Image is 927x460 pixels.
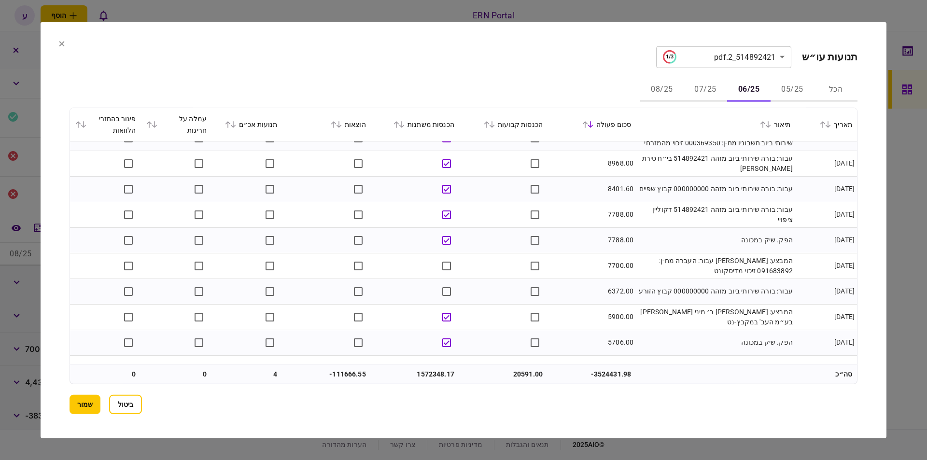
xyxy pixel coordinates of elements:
[211,364,282,384] td: 4
[464,118,543,130] div: הכנסות קבועות
[70,364,141,384] td: 0
[146,112,207,136] div: עמלה על חריגות
[663,50,776,64] div: 514892421_2.pdf
[795,227,857,253] td: [DATE]
[641,118,790,130] div: תיאור
[665,54,673,60] text: 1/3
[727,78,771,101] button: 06/25
[141,364,212,384] td: 0
[548,304,636,330] td: 5900.00
[636,151,795,176] td: עבור: בורה שירותי ביוב מזהה 514892421 בי״ח טירת [PERSON_NAME]
[548,227,636,253] td: 7788.00
[216,118,278,130] div: תנועות אכ״ם
[795,330,857,355] td: [DATE]
[552,118,631,130] div: סכום פעולה
[636,227,795,253] td: הפק. שיק במכונה
[282,364,371,384] td: -111666.55
[548,176,636,202] td: 8401.60
[548,355,636,381] td: 5425.00
[802,51,857,63] h2: תנועות עו״ש
[795,151,857,176] td: [DATE]
[636,279,795,304] td: עבור: בורה שירותי ביוב מזהה 000000000 קבוץ הזורע
[795,279,857,304] td: [DATE]
[795,253,857,279] td: [DATE]
[795,364,857,384] td: סה״כ
[548,279,636,304] td: 6372.00
[636,330,795,355] td: הפק. שיק במכונה
[795,202,857,227] td: [DATE]
[636,202,795,227] td: עבור: בורה שירותי ביוב מזהה 514892421 דקוליין ציפויי
[636,304,795,330] td: המבצע: [PERSON_NAME] ב׳ מיני [PERSON_NAME] בע״מ העב' במקבץ-נט
[548,151,636,176] td: 8968.00
[109,395,142,414] button: ביטול
[548,364,636,384] td: -3524431.98
[287,118,366,130] div: הוצאות
[684,78,727,101] button: 07/25
[70,395,100,414] button: שמור
[795,176,857,202] td: [DATE]
[814,78,857,101] button: הכל
[795,355,857,381] td: [DATE]
[548,202,636,227] td: 7788.00
[75,112,136,136] div: פיגור בהחזרי הלוואות
[548,253,636,279] td: 7700.00
[636,176,795,202] td: עבור: בורה שירותי ביוב מזהה 000000000 קבוץ שפיים
[640,78,684,101] button: 08/25
[800,118,852,130] div: תאריך
[636,355,795,381] td: הפק. שיק במכונה
[459,364,548,384] td: 20591.00
[371,364,459,384] td: 1572348.17
[795,304,857,330] td: [DATE]
[636,253,795,279] td: המבצע: [PERSON_NAME] עבור: העברה מח-ן: 091683892 זיכוי מדיסקונט
[548,330,636,355] td: 5706.00
[376,118,454,130] div: הכנסות משתנות
[771,78,814,101] button: 05/25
